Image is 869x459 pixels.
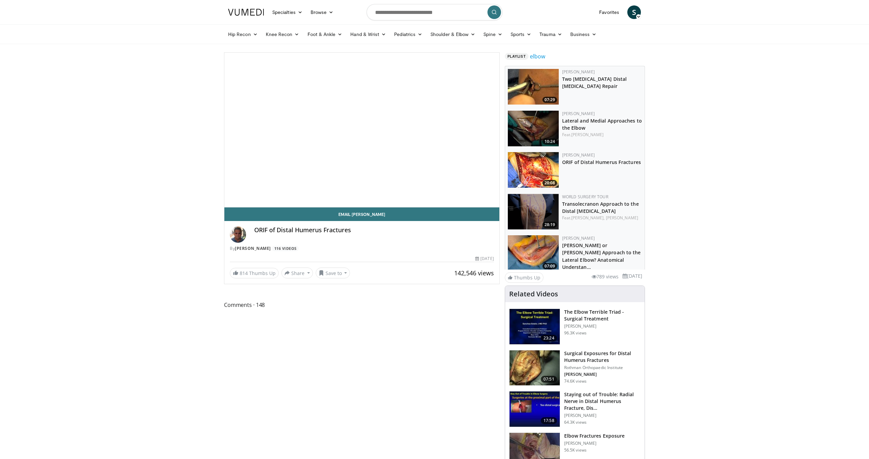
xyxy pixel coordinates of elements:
a: Thumbs Up [505,272,543,283]
span: 20:08 [542,180,557,186]
a: 07:51 Surgical Exposures for Distal Humerus Fractures Rothman Orthopaedic Institute [PERSON_NAME]... [509,350,641,386]
span: 17:58 [541,417,557,424]
span: 10:24 [542,139,557,145]
a: [PERSON_NAME] [606,215,638,221]
img: VuMedi Logo [228,9,264,16]
p: 74.6K views [564,379,587,384]
p: [PERSON_NAME] [564,372,641,377]
span: 28:19 [542,222,557,228]
a: [PERSON_NAME], [571,215,605,221]
img: 70322_0000_3.png.150x105_q85_crop-smart_upscale.jpg [510,350,560,386]
a: [PERSON_NAME] [562,111,595,116]
p: [PERSON_NAME] [564,324,641,329]
a: 20:08 [508,152,559,188]
p: Rothman Orthopaedic Institute [564,365,641,370]
span: 814 [240,270,248,276]
a: 07:29 [508,69,559,105]
h3: Elbow Fractures Exposure [564,433,625,439]
a: Lateral and Medial Approaches to the Elbow [562,117,642,131]
p: 64.3K views [564,420,587,425]
a: [PERSON_NAME] [571,132,604,137]
a: Spine [479,27,506,41]
a: Specialties [268,5,307,19]
a: [PERSON_NAME] [562,69,595,75]
a: Business [566,27,601,41]
img: Q2xRg7exoPLTwO8X4xMDoxOjB1O8AjAz_1.150x105_q85_crop-smart_upscale.jpg [510,391,560,427]
img: Avatar [230,226,246,243]
a: Foot & Ankle [303,27,347,41]
img: 9424d663-6ae8-4169-baaa-1336231d538d.150x105_q85_crop-smart_upscale.jpg [508,111,559,146]
video-js: Video Player [224,53,499,207]
button: Share [281,268,313,278]
button: Save to [316,268,350,278]
a: 10:24 [508,111,559,146]
a: elbow [530,52,545,60]
a: Two [MEDICAL_DATA] Distal [MEDICAL_DATA] Repair [562,76,627,89]
span: Comments 148 [224,300,500,309]
a: 814 Thumbs Up [230,268,279,278]
h4: ORIF of Distal Humerus Fractures [254,226,494,234]
h3: Staying out of Trouble: Radial Nerve in Distal Humerus Fracture, Dis… [564,391,641,411]
a: 116 Videos [272,246,299,252]
a: Favorites [595,5,623,19]
h3: The Elbow Terrible Triad - Surgical Treatment [564,309,641,322]
img: fylOjp5pkC-GA4Zn4xMDoxOjBrO-I4W8.150x105_q85_crop-smart_upscale.jpg [508,69,559,105]
a: Shoulder & Elbow [426,27,479,41]
img: orif-sanch_3.png.150x105_q85_crop-smart_upscale.jpg [508,152,559,188]
li: 789 views [592,273,618,280]
a: Trauma [535,27,566,41]
img: 162531_0000_1.png.150x105_q85_crop-smart_upscale.jpg [510,309,560,344]
span: Playlist [505,53,529,60]
a: [PERSON_NAME] [562,152,595,158]
a: Pediatrics [390,27,426,41]
a: Sports [506,27,536,41]
a: [PERSON_NAME] or [PERSON_NAME] Approach to the Lateral Elbow? Anatomical Understan… [562,242,641,270]
img: 4dda2876-feea-41bf-adaf-e2a493730894.png.150x105_q85_crop-smart_upscale.png [508,194,559,229]
p: [PERSON_NAME] [564,441,625,446]
a: [PERSON_NAME] [235,245,271,251]
a: Hip Recon [224,27,262,41]
h4: Related Videos [509,290,558,298]
a: [PERSON_NAME] [562,235,595,241]
a: S [627,5,641,19]
div: [DATE] [475,256,494,262]
p: [PERSON_NAME] [564,413,641,418]
a: ORIF of Distal Humerus Fractures [562,159,641,165]
span: 142,546 views [454,269,494,277]
span: 23:24 [541,335,557,342]
a: World Surgery Tour [562,194,608,200]
a: 23:24 The Elbow Terrible Triad - Surgical Treatment [PERSON_NAME] 96.3K views [509,309,641,345]
input: Search topics, interventions [367,4,502,20]
a: Knee Recon [262,27,303,41]
div: Feat. [562,215,642,221]
a: 07:09 [508,235,559,271]
p: 56.5K views [564,447,587,453]
img: d5fb476d-116e-4503-aa90-d2bb1c71af5c.150x105_q85_crop-smart_upscale.jpg [508,235,559,271]
h3: Surgical Exposures for Distal Humerus Fractures [564,350,641,364]
span: 07:51 [541,376,557,383]
a: Hand & Wrist [346,27,390,41]
a: Browse [307,5,338,19]
span: 07:29 [542,97,557,103]
div: Feat. [562,132,642,138]
a: 17:58 Staying out of Trouble: Radial Nerve in Distal Humerus Fracture, Dis… [PERSON_NAME] 64.3K v... [509,391,641,427]
li: [DATE] [623,272,642,280]
a: 28:19 [508,194,559,229]
p: 96.3K views [564,330,587,336]
div: By [230,245,494,252]
span: 07:09 [542,263,557,269]
a: Transolecranon Approach to the Distal [MEDICAL_DATA] [562,201,639,214]
a: Email [PERSON_NAME] [224,207,499,221]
